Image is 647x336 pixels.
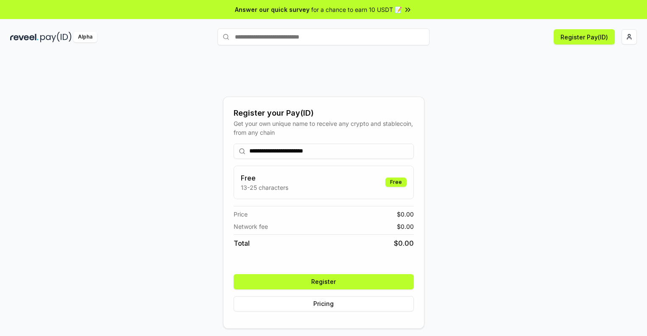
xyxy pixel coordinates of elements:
[234,274,414,289] button: Register
[397,222,414,231] span: $ 0.00
[385,178,407,187] div: Free
[73,32,97,42] div: Alpha
[234,296,414,311] button: Pricing
[241,183,288,192] p: 13-25 characters
[394,238,414,248] span: $ 0.00
[235,5,310,14] span: Answer our quick survey
[234,222,268,231] span: Network fee
[40,32,72,42] img: pay_id
[234,119,414,137] div: Get your own unique name to receive any crypto and stablecoin, from any chain
[234,210,248,219] span: Price
[10,32,39,42] img: reveel_dark
[234,107,414,119] div: Register your Pay(ID)
[234,238,250,248] span: Total
[397,210,414,219] span: $ 0.00
[554,29,615,44] button: Register Pay(ID)
[311,5,402,14] span: for a chance to earn 10 USDT 📝
[241,173,288,183] h3: Free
